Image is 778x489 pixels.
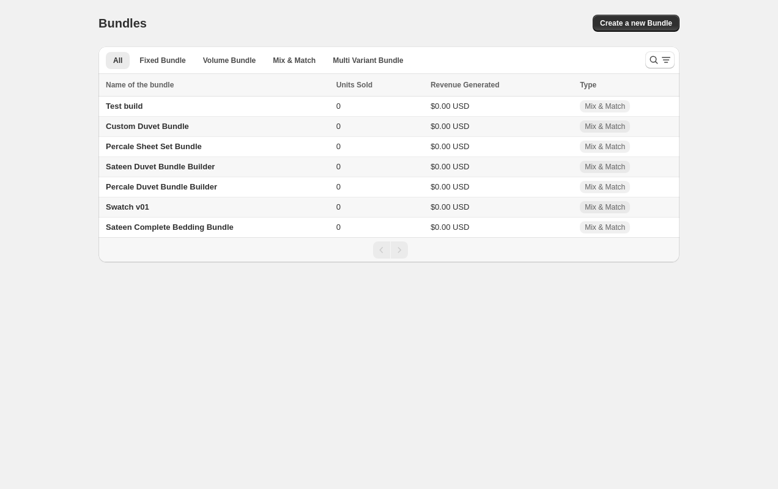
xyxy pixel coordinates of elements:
h1: Bundles [98,16,147,31]
span: Mix & Match [585,122,625,131]
span: Fixed Bundle [139,56,185,65]
span: 0 [336,101,341,111]
span: Mix & Match [585,101,625,111]
button: Create a new Bundle [593,15,680,32]
div: Name of the bundle [106,79,329,91]
span: $0.00 USD [431,142,470,151]
button: Revenue Generated [431,79,512,91]
span: Mix & Match [585,202,625,212]
span: 0 [336,122,341,131]
span: Mix & Match [585,142,625,152]
span: $0.00 USD [431,182,470,191]
span: Test build [106,101,143,111]
span: Mix & Match [585,182,625,192]
span: Custom Duvet Bundle [106,122,189,131]
span: Mix & Match [585,222,625,232]
nav: Pagination [98,237,680,262]
span: Multi Variant Bundle [333,56,403,65]
span: Units Sold [336,79,372,91]
span: Percale Sheet Set Bundle [106,142,202,151]
span: $0.00 USD [431,222,470,232]
span: Mix & Match [273,56,316,65]
button: Units Sold [336,79,385,91]
span: $0.00 USD [431,101,470,111]
span: 0 [336,182,341,191]
span: 0 [336,162,341,171]
button: Search and filter results [645,51,675,68]
span: 0 [336,142,341,151]
span: $0.00 USD [431,162,470,171]
span: 0 [336,222,341,232]
span: $0.00 USD [431,202,470,211]
span: Percale Duvet Bundle Builder [106,182,217,191]
span: Volume Bundle [203,56,256,65]
span: Revenue Generated [431,79,500,91]
span: Mix & Match [585,162,625,172]
span: Sateen Complete Bedding Bundle [106,222,234,232]
div: Type [580,79,672,91]
span: 0 [336,202,341,211]
span: $0.00 USD [431,122,470,131]
span: Sateen Duvet Bundle Builder [106,162,215,171]
span: Create a new Bundle [600,18,672,28]
span: Swatch v01 [106,202,149,211]
span: All [113,56,122,65]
